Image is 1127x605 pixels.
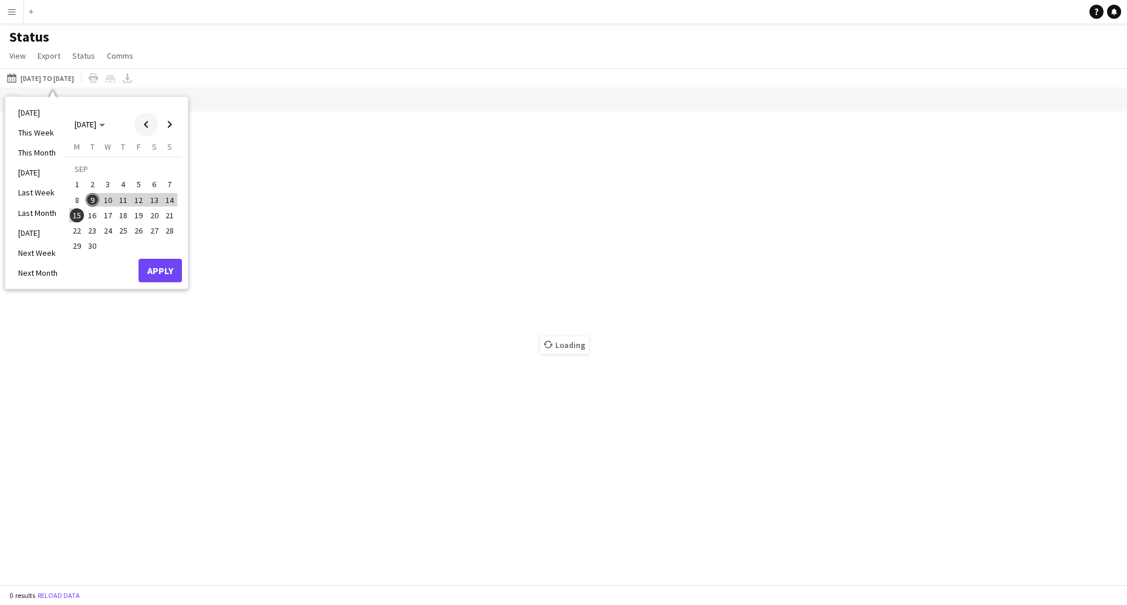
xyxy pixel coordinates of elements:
span: 3 [101,178,115,192]
span: 16 [86,208,100,222]
span: 22 [70,224,84,238]
a: Comms [102,48,138,63]
span: 12 [131,193,146,207]
span: 24 [101,224,115,238]
button: 24-09-2025 [100,223,116,238]
button: 18-09-2025 [116,208,131,223]
li: Next Month [11,263,65,283]
span: 26 [131,224,146,238]
span: 7 [163,178,177,192]
button: 28-09-2025 [162,223,177,238]
td: SEP [69,161,177,177]
span: Export [38,50,60,61]
li: [DATE] [11,163,65,182]
li: Last Week [11,182,65,202]
li: This Week [11,123,65,143]
span: 2 [86,178,100,192]
span: T [90,141,95,152]
span: 25 [116,224,130,238]
button: 15-09-2025 [69,208,85,223]
span: 17 [101,208,115,222]
li: Last Month [11,203,65,223]
span: 20 [147,208,161,222]
button: 29-09-2025 [69,238,85,254]
span: 8 [70,193,84,207]
span: 11 [116,193,130,207]
span: W [104,141,111,152]
button: 02-09-2025 [85,177,100,192]
li: This Month [11,143,65,163]
button: 27-09-2025 [146,223,161,238]
button: 13-09-2025 [146,192,161,208]
li: [DATE] [11,223,65,243]
a: Status [68,48,100,63]
span: 5 [131,178,146,192]
span: 27 [147,224,161,238]
button: 23-09-2025 [85,223,100,238]
button: 09-09-2025 [85,192,100,208]
button: 22-09-2025 [69,223,85,238]
button: 08-09-2025 [69,192,85,208]
span: 28 [163,224,177,238]
button: Choose month and year [70,114,110,135]
button: 14-09-2025 [162,192,177,208]
span: T [121,141,125,152]
span: 19 [131,208,146,222]
button: 20-09-2025 [146,208,161,223]
button: 26-09-2025 [131,223,146,238]
span: 18 [116,208,130,222]
button: Reload data [35,589,82,602]
span: S [167,141,172,152]
li: Next Week [11,243,65,263]
button: [DATE] to [DATE] [5,71,76,85]
span: 4 [116,178,130,192]
span: 23 [86,224,100,238]
span: View [9,50,26,61]
span: 30 [86,239,100,254]
button: 12-09-2025 [131,192,146,208]
span: 14 [163,193,177,207]
span: 9 [86,193,100,207]
span: [DATE] [75,119,96,130]
button: 05-09-2025 [131,177,146,192]
span: 15 [70,208,84,222]
span: Status [72,50,95,61]
span: 1 [70,178,84,192]
span: F [137,141,141,152]
button: 30-09-2025 [85,238,100,254]
button: 16-09-2025 [85,208,100,223]
button: Apply [139,259,182,282]
button: 25-09-2025 [116,223,131,238]
button: 03-09-2025 [100,177,116,192]
span: Loading [540,336,589,354]
span: S [152,141,157,152]
button: 07-09-2025 [162,177,177,192]
a: Export [33,48,65,63]
span: M [74,141,80,152]
span: 6 [147,178,161,192]
span: 13 [147,193,161,207]
button: Previous month [134,113,158,136]
button: 19-09-2025 [131,208,146,223]
span: Comms [107,50,133,61]
button: 04-09-2025 [116,177,131,192]
button: Next month [158,113,181,136]
button: 01-09-2025 [69,177,85,192]
span: 10 [101,193,115,207]
span: 21 [163,208,177,222]
span: 29 [70,239,84,254]
a: View [5,48,31,63]
button: 17-09-2025 [100,208,116,223]
button: 10-09-2025 [100,192,116,208]
li: [DATE] [11,103,65,123]
button: 21-09-2025 [162,208,177,223]
button: 06-09-2025 [146,177,161,192]
button: 11-09-2025 [116,192,131,208]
